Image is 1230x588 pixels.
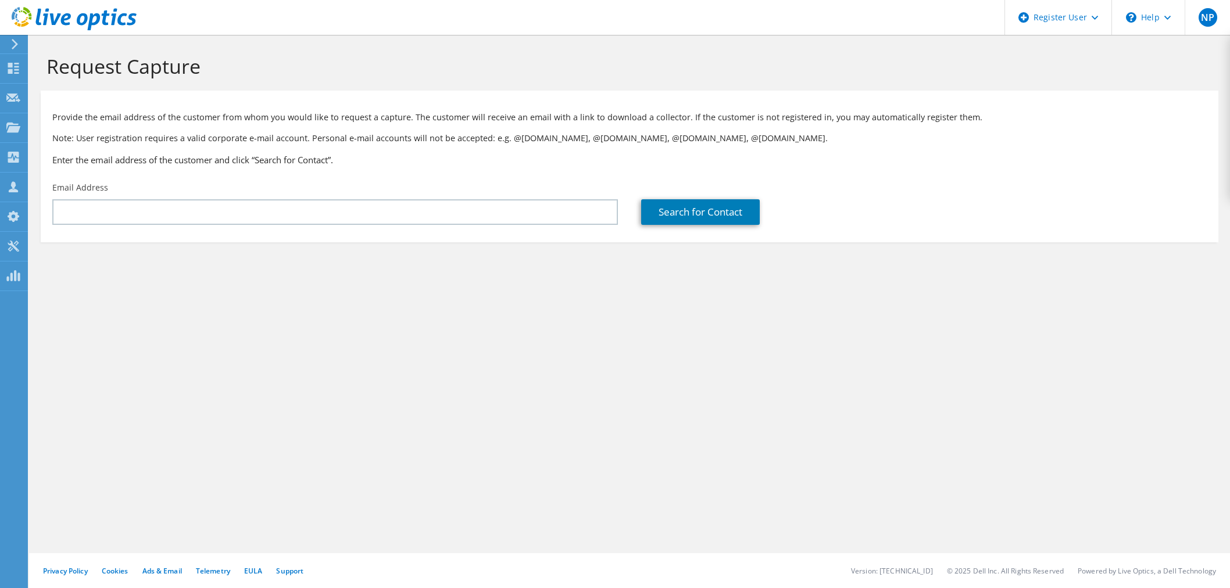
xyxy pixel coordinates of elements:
li: Powered by Live Optics, a Dell Technology [1078,566,1216,576]
h1: Request Capture [47,54,1207,78]
a: Search for Contact [641,199,760,225]
a: Ads & Email [142,566,182,576]
a: Cookies [102,566,128,576]
label: Email Address [52,182,108,193]
a: Privacy Policy [43,566,88,576]
li: Version: [TECHNICAL_ID] [851,566,933,576]
h3: Enter the email address of the customer and click “Search for Contact”. [52,153,1207,166]
p: Note: User registration requires a valid corporate e-mail account. Personal e-mail accounts will ... [52,132,1207,145]
p: Provide the email address of the customer from whom you would like to request a capture. The cust... [52,111,1207,124]
a: EULA [244,566,262,576]
a: Support [276,566,303,576]
li: © 2025 Dell Inc. All Rights Reserved [947,566,1064,576]
span: NP [1199,8,1217,27]
a: Telemetry [196,566,230,576]
svg: \n [1126,12,1136,23]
